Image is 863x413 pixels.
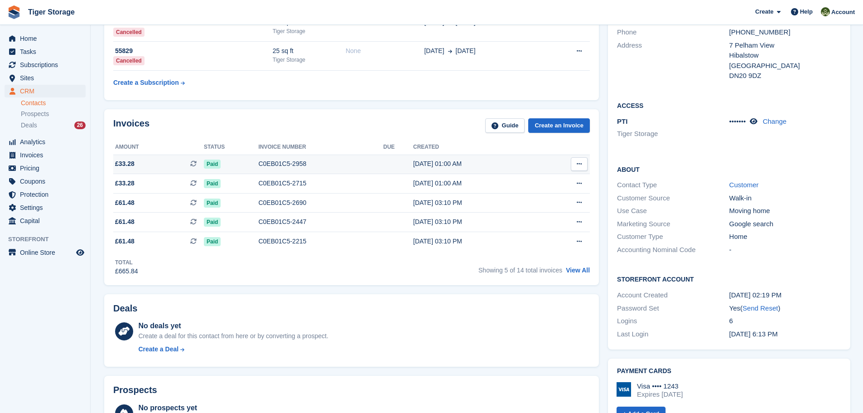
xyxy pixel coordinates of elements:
span: Tasks [20,45,74,58]
span: [DATE] [424,46,444,56]
div: Cancelled [113,28,145,37]
div: Contact Type [617,180,729,190]
div: Phone [617,27,729,38]
div: Customer Type [617,232,729,242]
a: menu [5,162,86,175]
div: C0EB01C5-2215 [258,237,383,246]
div: C0EB01C5-2447 [258,217,383,227]
span: Invoices [20,149,74,161]
div: C0EB01C5-2690 [258,198,383,208]
div: Tiger Storage [273,27,346,35]
li: Tiger Storage [617,129,729,139]
div: Google search [729,219,841,229]
h2: Storefront Account [617,274,841,283]
div: Address [617,40,729,81]
div: 7 Pelham View [729,40,841,51]
span: PTI [617,117,627,125]
a: menu [5,136,86,148]
span: Capital [20,214,74,227]
a: menu [5,58,86,71]
span: ••••••• [729,117,746,125]
span: Paid [204,218,221,227]
div: Logins [617,316,729,326]
h2: Deals [113,303,137,314]
span: £61.48 [115,217,135,227]
a: menu [5,201,86,214]
div: Create a Deal [138,345,178,354]
div: [GEOGRAPHIC_DATA] [729,61,841,71]
span: Help [800,7,813,16]
th: Status [204,140,258,155]
a: Send Reset [742,304,778,312]
a: menu [5,85,86,97]
div: [DATE] 03:10 PM [413,198,540,208]
div: - [729,245,841,255]
span: Account [831,8,855,17]
div: 25 sq ft [273,46,346,56]
a: Prospects [21,109,86,119]
div: DN20 9DZ [729,71,841,81]
div: Customer Source [617,193,729,204]
span: Online Store [20,246,74,259]
span: ( ) [740,304,780,312]
a: Deals 26 [21,121,86,130]
div: £665.84 [115,267,138,276]
span: Coupons [20,175,74,188]
div: Visa •••• 1243 [637,382,683,390]
div: [DATE] 02:19 PM [729,290,841,301]
img: Visa Logo [617,382,631,397]
th: Due [383,140,413,155]
div: Account Created [617,290,729,301]
span: £61.48 [115,237,135,246]
div: Tiger Storage [273,56,346,64]
div: 55829 [113,46,273,56]
th: Invoice number [258,140,383,155]
a: Create an Invoice [528,118,590,133]
div: Use Case [617,206,729,216]
a: Guide [485,118,525,133]
h2: Prospects [113,385,157,395]
div: [DATE] 01:00 AM [413,159,540,169]
span: Paid [204,237,221,246]
a: menu [5,214,86,227]
span: Paid [204,199,221,208]
span: Storefront [8,235,90,244]
div: Total [115,258,138,267]
div: Create a Subscription [113,78,179,87]
img: stora-icon-8386f47178a22dfd0bd8f6a31ec36ba5ce8667c1dd55bd0f319d3a0aa187defe.svg [7,5,21,19]
span: Create [755,7,773,16]
div: Moving home [729,206,841,216]
span: £61.48 [115,198,135,208]
span: Settings [20,201,74,214]
span: Analytics [20,136,74,148]
div: 6 [729,316,841,326]
span: Subscriptions [20,58,74,71]
div: Cancelled [113,56,145,65]
div: Yes [729,303,841,314]
span: Paid [204,179,221,188]
div: C0EB01C5-2958 [258,159,383,169]
span: [DATE] [456,46,476,56]
a: menu [5,149,86,161]
a: menu [5,72,86,84]
a: Contacts [21,99,86,107]
a: menu [5,246,86,259]
span: Protection [20,188,74,201]
div: Last Login [617,329,729,340]
a: Preview store [75,247,86,258]
span: Sites [20,72,74,84]
span: Showing 5 of 14 total invoices [478,267,562,274]
a: menu [5,45,86,58]
a: menu [5,188,86,201]
img: Matthew Ellwood [821,7,830,16]
div: Accounting Nominal Code [617,245,729,255]
a: Create a Subscription [113,74,185,91]
div: Create a deal for this contact from here or by converting a prospect. [138,331,328,341]
a: Create a Deal [138,345,328,354]
a: menu [5,175,86,188]
a: Change [763,117,787,125]
th: Amount [113,140,204,155]
div: No deals yet [138,321,328,331]
h2: Access [617,101,841,110]
a: Customer [729,181,759,189]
